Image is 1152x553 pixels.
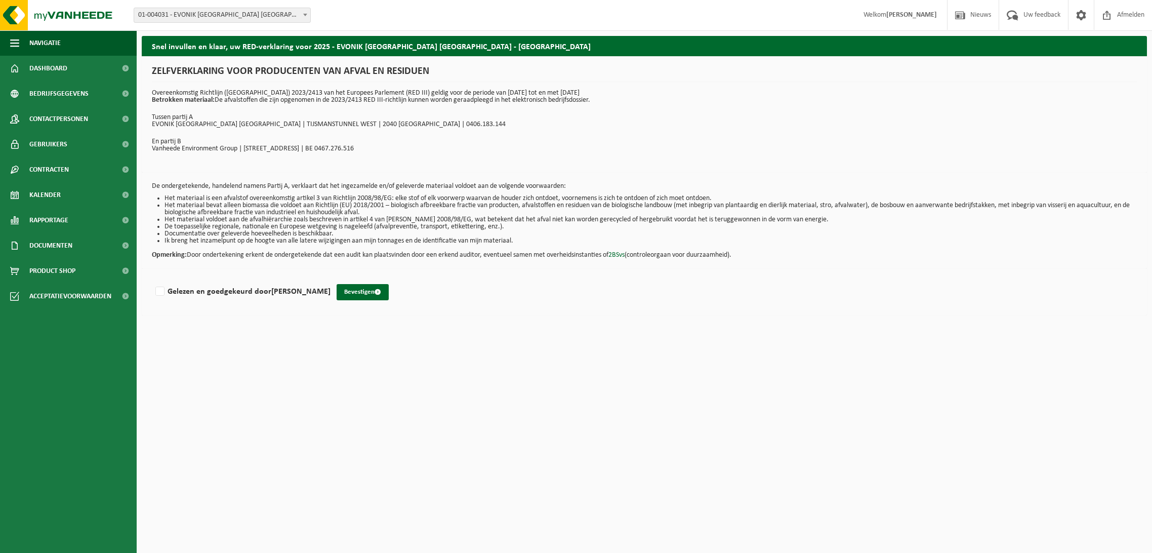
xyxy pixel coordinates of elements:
[29,106,88,132] span: Contactpersonen
[608,251,625,259] a: 2BSvs
[29,30,61,56] span: Navigatie
[164,238,1137,245] li: Ik breng het inzamelpunt op de hoogte van alle latere wijzigingen aan mijn tonnages en de identif...
[152,245,1137,259] p: Door ondertekening erkent de ondergetekende dat een audit kan plaatsvinden door een erkend audito...
[886,11,937,19] strong: [PERSON_NAME]
[29,182,61,208] span: Kalender
[29,132,67,157] span: Gebruikers
[153,284,331,299] label: Gelezen en goedgekeurd door
[337,284,389,300] button: Bevestigen
[152,183,1137,190] p: De ondergetekende, handelend namens Partij A, verklaart dat het ingezamelde en/of geleverde mater...
[152,145,1137,152] p: Vanheede Environment Group | [STREET_ADDRESS] | BE 0467.276.516
[152,114,1137,121] p: Tussen partij A
[164,230,1137,238] li: Documentatie over geleverde hoeveelheden is beschikbaar.
[152,251,187,259] strong: Opmerking:
[164,195,1137,202] li: Het materiaal is een afvalstof overeenkomstig artikel 3 van Richtlijn 2008/98/EG: elke stof of el...
[164,223,1137,230] li: De toepasselijke regionale, nationale en Europese wetgeving is nageleefd (afvalpreventie, transpo...
[164,216,1137,223] li: Het materiaal voldoet aan de afvalhiërarchie zoals beschreven in artikel 4 van [PERSON_NAME] 2008...
[152,138,1137,145] p: En partij B
[29,233,72,258] span: Documenten
[152,96,215,104] strong: Betrokken materiaal:
[134,8,311,23] span: 01-004031 - EVONIK ANTWERPEN NV - ANTWERPEN
[271,288,331,296] strong: [PERSON_NAME]
[29,284,111,309] span: Acceptatievoorwaarden
[29,157,69,182] span: Contracten
[29,81,89,106] span: Bedrijfsgegevens
[152,90,1137,104] p: Overeenkomstig Richtlijn ([GEOGRAPHIC_DATA]) 2023/2413 van het Europees Parlement (RED III) geldi...
[29,258,75,284] span: Product Shop
[152,66,1137,82] h1: ZELFVERKLARING VOOR PRODUCENTEN VAN AFVAL EN RESIDUEN
[164,202,1137,216] li: Het materiaal bevat alleen biomassa die voldoet aan Richtlijn (EU) 2018/2001 – biologisch afbreek...
[29,208,68,233] span: Rapportage
[134,8,310,22] span: 01-004031 - EVONIK ANTWERPEN NV - ANTWERPEN
[142,36,1147,56] h2: Snel invullen en klaar, uw RED-verklaring voor 2025 - EVONIK [GEOGRAPHIC_DATA] [GEOGRAPHIC_DATA] ...
[152,121,1137,128] p: EVONIK [GEOGRAPHIC_DATA] [GEOGRAPHIC_DATA] | TIJSMANSTUNNEL WEST | 2040 [GEOGRAPHIC_DATA] | 0406....
[29,56,67,81] span: Dashboard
